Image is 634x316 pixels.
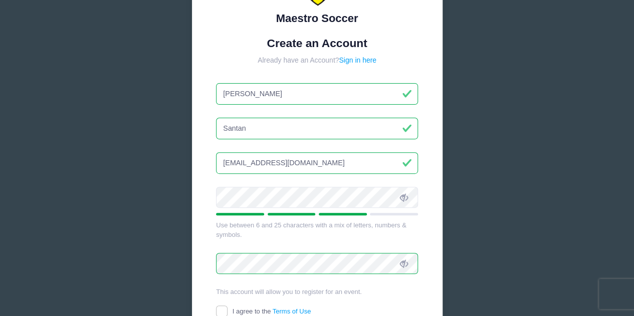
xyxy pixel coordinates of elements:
input: First Name [216,83,418,105]
input: Last Name [216,118,418,139]
span: I agree to the [233,307,311,315]
a: Sign in here [339,56,376,64]
div: Use between 6 and 25 characters with a mix of letters, numbers & symbols. [216,220,418,240]
div: Maestro Soccer [216,10,418,27]
h1: Create an Account [216,37,418,50]
a: Terms of Use [273,307,311,315]
input: Email [216,152,418,174]
div: Already have an Account? [216,55,418,66]
div: This account will allow you to register for an event. [216,287,418,297]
